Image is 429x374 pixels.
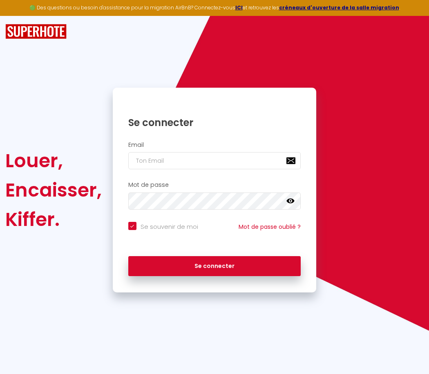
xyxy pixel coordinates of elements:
h1: Se connecter [128,116,301,129]
h2: Email [128,142,301,148]
a: créneaux d'ouverture de la salle migration [279,4,399,11]
h2: Mot de passe [128,181,301,188]
a: ICI [235,4,243,11]
button: Se connecter [128,256,301,277]
div: Encaisser, [5,175,102,205]
img: SuperHote logo [5,24,67,39]
a: Mot de passe oublié ? [239,223,301,231]
div: Louer, [5,146,102,175]
div: Kiffer. [5,205,102,234]
input: Ton Email [128,152,301,169]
